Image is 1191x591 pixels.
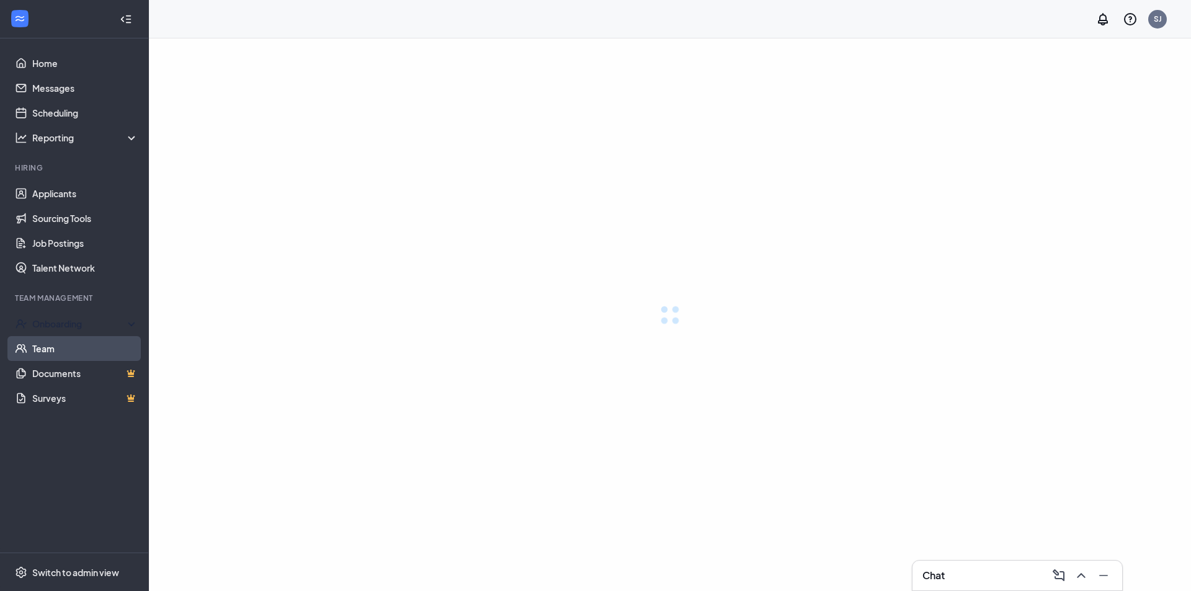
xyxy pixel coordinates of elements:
[1074,568,1089,583] svg: ChevronUp
[32,231,138,256] a: Job Postings
[32,386,138,411] a: SurveysCrown
[32,76,138,100] a: Messages
[32,566,119,579] div: Switch to admin view
[32,181,138,206] a: Applicants
[1095,12,1110,27] svg: Notifications
[32,256,138,280] a: Talent Network
[15,293,136,303] div: Team Management
[922,569,945,582] h3: Chat
[1092,566,1112,585] button: Minimize
[1070,566,1090,585] button: ChevronUp
[32,51,138,76] a: Home
[14,12,26,25] svg: WorkstreamLogo
[32,100,138,125] a: Scheduling
[15,131,27,144] svg: Analysis
[1096,568,1111,583] svg: Minimize
[1154,14,1162,24] div: SJ
[15,318,27,330] svg: UserCheck
[15,566,27,579] svg: Settings
[32,131,139,144] div: Reporting
[1051,568,1066,583] svg: ComposeMessage
[32,206,138,231] a: Sourcing Tools
[120,13,132,25] svg: Collapse
[1123,12,1138,27] svg: QuestionInfo
[15,162,136,173] div: Hiring
[1048,566,1068,585] button: ComposeMessage
[32,336,138,361] a: Team
[32,361,138,386] a: DocumentsCrown
[32,318,139,330] div: Onboarding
